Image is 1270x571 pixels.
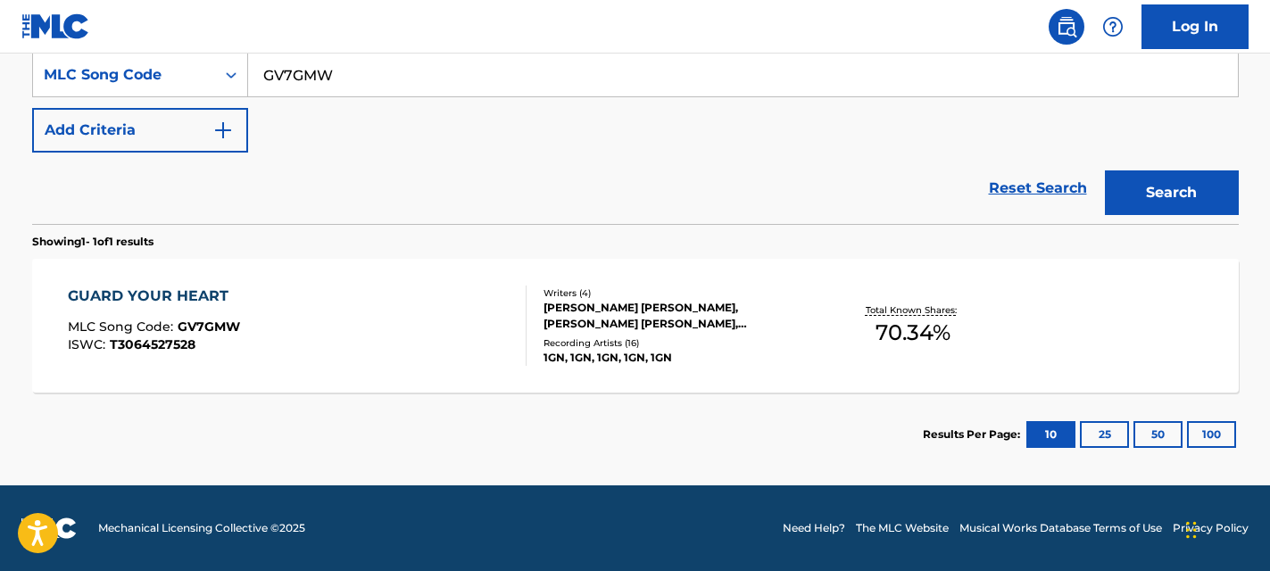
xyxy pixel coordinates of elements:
span: T3064527528 [110,336,195,352]
button: Search [1105,170,1239,215]
span: ISWC : [68,336,110,352]
div: 1GN, 1GN, 1GN, 1GN, 1GN [544,350,813,366]
div: Recording Artists ( 16 ) [544,336,813,350]
img: search [1056,16,1077,37]
div: Writers ( 4 ) [544,286,813,300]
img: logo [21,517,77,539]
span: 70.34 % [876,317,950,349]
a: Public Search [1049,9,1084,45]
p: Showing 1 - 1 of 1 results [32,234,154,250]
span: GV7GMW [178,319,240,335]
a: The MLC Website [856,520,949,536]
button: 25 [1080,421,1129,448]
button: 50 [1133,421,1183,448]
div: [PERSON_NAME] [PERSON_NAME], [PERSON_NAME] [PERSON_NAME], [PERSON_NAME] [PERSON_NAME], [PERSON_NAME] [544,300,813,332]
span: MLC Song Code : [68,319,178,335]
a: Reset Search [980,169,1096,208]
p: Results Per Page: [923,426,1025,443]
form: Search Form [32,53,1239,224]
button: Add Criteria [32,108,248,153]
div: MLC Song Code [44,64,204,86]
div: Drag [1186,503,1197,557]
a: Need Help? [783,520,845,536]
button: 100 [1187,421,1236,448]
div: GUARD YOUR HEART [68,285,240,307]
a: Log In [1141,4,1249,49]
img: 9d2ae6d4665cec9f34b9.svg [212,120,234,141]
div: Help [1095,9,1131,45]
p: Total Known Shares: [866,303,961,317]
iframe: Chat Widget [1181,485,1270,571]
button: 10 [1026,421,1075,448]
a: Musical Works Database Terms of Use [959,520,1162,536]
span: Mechanical Licensing Collective © 2025 [98,520,305,536]
img: MLC Logo [21,13,90,39]
a: Privacy Policy [1173,520,1249,536]
img: help [1102,16,1124,37]
a: GUARD YOUR HEARTMLC Song Code:GV7GMWISWC:T3064527528Writers (4)[PERSON_NAME] [PERSON_NAME], [PERS... [32,259,1239,393]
